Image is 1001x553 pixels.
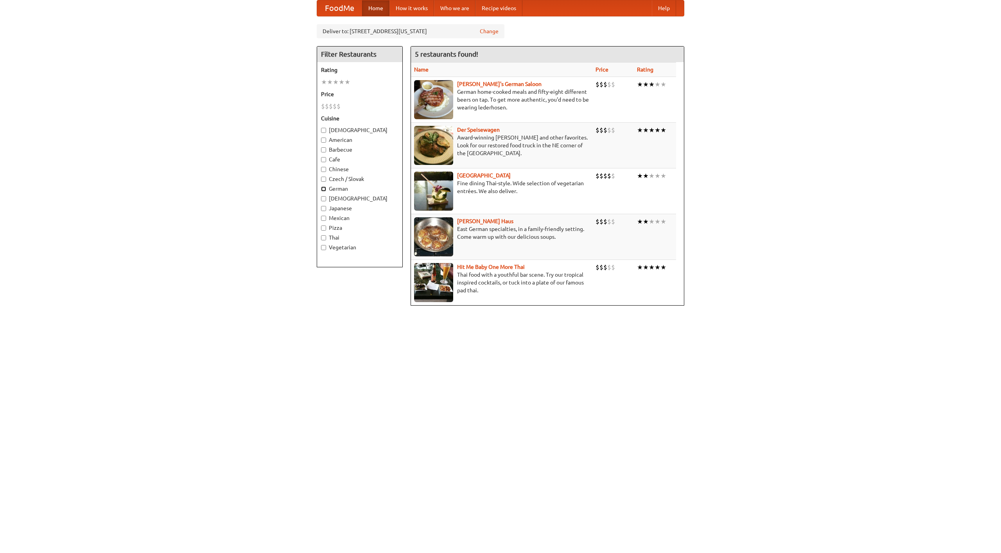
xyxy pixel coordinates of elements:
a: How it works [389,0,434,16]
li: $ [599,217,603,226]
a: FoodMe [317,0,362,16]
li: $ [599,126,603,134]
li: $ [325,102,329,111]
li: $ [611,263,615,272]
input: [DEMOGRAPHIC_DATA] [321,128,326,133]
li: ★ [649,217,655,226]
a: Rating [637,66,653,73]
h4: Filter Restaurants [317,47,402,62]
li: ★ [643,126,649,134]
li: ★ [637,217,643,226]
a: [GEOGRAPHIC_DATA] [457,172,511,179]
p: Thai food with a youthful bar scene. Try our tropical inspired cocktails, or tuck into a plate of... [414,271,589,294]
li: $ [603,217,607,226]
li: ★ [637,80,643,89]
li: $ [603,80,607,89]
li: ★ [655,263,660,272]
li: $ [599,172,603,180]
p: Fine dining Thai-style. Wide selection of vegetarian entrées. We also deliver. [414,179,589,195]
a: Name [414,66,429,73]
label: Chinese [321,165,398,173]
li: ★ [637,126,643,134]
li: $ [611,217,615,226]
li: $ [596,172,599,180]
input: [DEMOGRAPHIC_DATA] [321,196,326,201]
li: ★ [333,78,339,86]
a: Recipe videos [475,0,522,16]
li: $ [603,172,607,180]
li: $ [333,102,337,111]
li: $ [611,126,615,134]
h5: Price [321,90,398,98]
li: ★ [660,80,666,89]
input: Thai [321,235,326,240]
li: ★ [655,80,660,89]
li: ★ [321,78,327,86]
input: Czech / Slovak [321,177,326,182]
a: [PERSON_NAME]'s German Saloon [457,81,542,87]
input: American [321,138,326,143]
label: Thai [321,234,398,242]
li: $ [603,126,607,134]
li: ★ [660,172,666,180]
div: Deliver to: [STREET_ADDRESS][US_STATE] [317,24,504,38]
li: $ [599,80,603,89]
li: $ [603,263,607,272]
li: $ [607,263,611,272]
li: ★ [327,78,333,86]
img: speisewagen.jpg [414,126,453,165]
li: $ [611,80,615,89]
li: ★ [643,217,649,226]
li: $ [607,126,611,134]
li: ★ [655,172,660,180]
li: $ [596,263,599,272]
li: $ [607,172,611,180]
li: $ [611,172,615,180]
li: ★ [660,217,666,226]
li: ★ [655,126,660,134]
p: German home-cooked meals and fifty-eight different beers on tap. To get more authentic, you'd nee... [414,88,589,111]
input: Chinese [321,167,326,172]
li: ★ [344,78,350,86]
h5: Rating [321,66,398,74]
input: Japanese [321,206,326,211]
label: [DEMOGRAPHIC_DATA] [321,195,398,202]
input: Cafe [321,157,326,162]
li: ★ [660,263,666,272]
label: American [321,136,398,144]
input: Vegetarian [321,245,326,250]
a: Who we are [434,0,475,16]
img: satay.jpg [414,172,453,211]
li: ★ [649,172,655,180]
a: Home [362,0,389,16]
a: Der Speisewagen [457,127,500,133]
li: ★ [637,263,643,272]
a: [PERSON_NAME] Haus [457,218,513,224]
label: German [321,185,398,193]
li: $ [599,263,603,272]
li: ★ [655,217,660,226]
ng-pluralize: 5 restaurants found! [415,50,478,58]
a: Change [480,27,499,35]
li: $ [337,102,341,111]
input: German [321,186,326,191]
label: Cafe [321,156,398,163]
img: esthers.jpg [414,80,453,119]
li: ★ [643,263,649,272]
label: Pizza [321,224,398,232]
p: Award-winning [PERSON_NAME] and other favorites. Look for our restored food truck in the NE corne... [414,134,589,157]
label: Barbecue [321,146,398,154]
label: Czech / Slovak [321,175,398,183]
input: Pizza [321,225,326,231]
li: $ [607,217,611,226]
input: Barbecue [321,147,326,152]
label: Vegetarian [321,243,398,251]
li: ★ [637,172,643,180]
a: Price [596,66,608,73]
a: Help [652,0,676,16]
label: Japanese [321,204,398,212]
li: ★ [643,80,649,89]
